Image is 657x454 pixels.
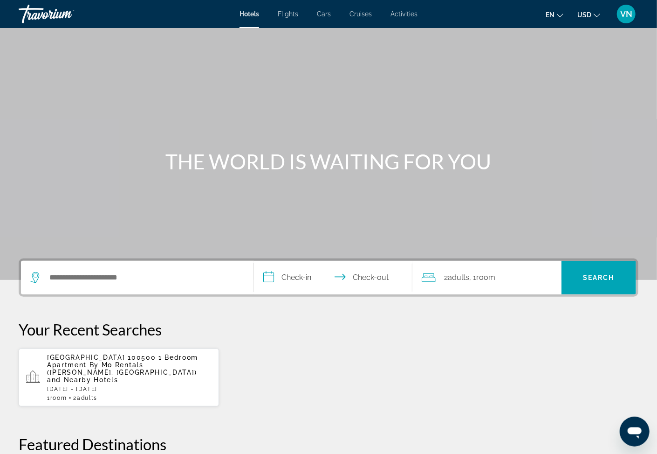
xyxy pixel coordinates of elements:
[349,10,372,18] a: Cruises
[620,417,650,447] iframe: Schaltfläche zum Öffnen des Messaging-Fensters
[47,354,198,376] span: [GEOGRAPHIC_DATA] 100500 1 Bedroom Apartment By Mo Rentals ([PERSON_NAME], [GEOGRAPHIC_DATA])
[50,395,67,401] span: Room
[583,274,615,281] span: Search
[19,435,638,454] h2: Featured Destinations
[47,386,212,392] p: [DATE] - [DATE]
[21,261,636,294] div: Search widget
[254,261,412,294] button: Select check in and out date
[278,10,298,18] a: Flights
[47,395,67,401] span: 1
[469,271,495,284] span: , 1
[614,4,638,24] button: User Menu
[48,271,240,285] input: Search hotel destination
[546,8,563,21] button: Change language
[47,376,118,384] span: and Nearby Hotels
[476,273,495,282] span: Room
[154,149,503,174] h1: THE WORLD IS WAITING FOR YOU
[19,2,112,26] a: Travorium
[577,8,600,21] button: Change currency
[577,11,591,19] span: USD
[19,320,638,339] p: Your Recent Searches
[546,11,554,19] span: en
[73,395,97,401] span: 2
[412,261,561,294] button: Travelers: 2 adults, 0 children
[77,395,97,401] span: Adults
[390,10,417,18] a: Activities
[240,10,259,18] a: Hotels
[317,10,331,18] a: Cars
[448,273,469,282] span: Adults
[620,9,632,19] span: VN
[444,271,469,284] span: 2
[561,261,636,294] button: Search
[19,348,219,407] button: [GEOGRAPHIC_DATA] 100500 1 Bedroom Apartment By Mo Rentals ([PERSON_NAME], [GEOGRAPHIC_DATA]) and...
